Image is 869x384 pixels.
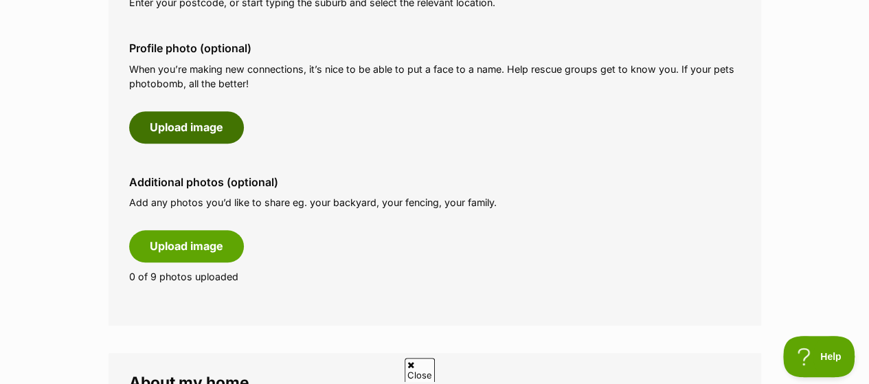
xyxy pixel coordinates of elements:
span: Close [405,358,435,382]
button: Upload image [129,230,244,262]
button: Upload image [129,111,244,143]
label: Profile photo (optional) [129,42,741,54]
iframe: Help Scout Beacon - Open [783,336,855,377]
p: Add any photos you’d like to share eg. your backyard, your fencing, your family. [129,195,741,210]
p: When you’re making new connections, it’s nice to be able to put a face to a name. Help rescue gro... [129,62,741,91]
label: Additional photos (optional) [129,176,741,188]
p: 0 of 9 photos uploaded [129,269,741,284]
